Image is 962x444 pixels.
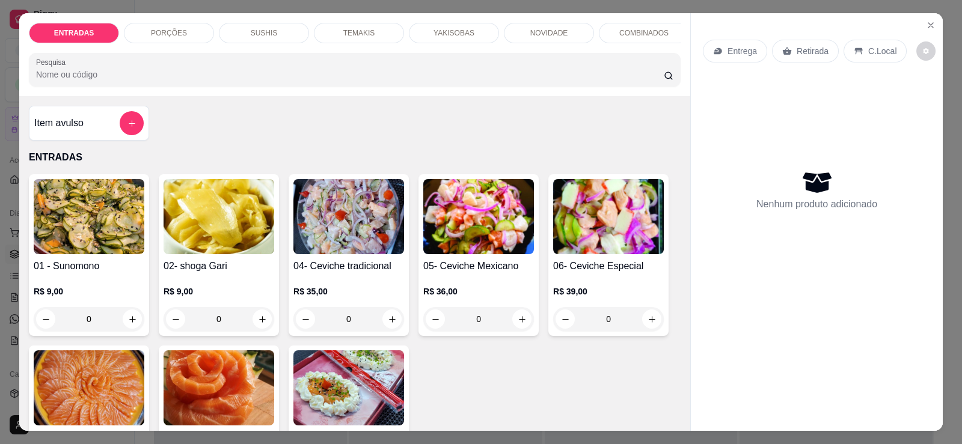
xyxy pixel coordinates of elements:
[426,309,445,329] button: decrease-product-quantity
[293,179,404,254] img: product-image
[797,45,829,57] p: Retirada
[34,350,144,425] img: product-image
[530,28,568,38] p: NOVIDADE
[36,309,55,329] button: decrease-product-quantity
[36,57,70,67] label: Pesquisa
[36,68,664,81] input: Pesquisa
[296,309,315,329] button: decrease-product-quantity
[423,259,534,273] h4: 05- Ceviche Mexicano
[756,197,877,211] p: Nenhum produto adicionado
[166,309,185,329] button: decrease-product-quantity
[151,28,187,38] p: PORÇÕES
[251,28,278,38] p: SUSHIS
[34,259,144,273] h4: 01 - Sunomono
[34,116,84,130] h4: Item avulso
[343,28,375,38] p: TEMAKIS
[293,350,404,425] img: product-image
[164,179,274,254] img: product-image
[293,285,404,297] p: R$ 35,00
[29,150,681,165] p: ENTRADAS
[556,309,575,329] button: decrease-product-quantity
[434,28,474,38] p: YAKISOBAS
[553,259,664,273] h4: 06- Ceviche Especial
[423,179,534,254] img: product-image
[728,45,757,57] p: Entrega
[123,309,142,329] button: increase-product-quantity
[921,16,940,35] button: Close
[553,179,664,254] img: product-image
[164,350,274,425] img: product-image
[164,259,274,273] h4: 02- shoga Gari
[868,45,896,57] p: C.Local
[120,111,144,135] button: add-separate-item
[34,179,144,254] img: product-image
[253,309,272,329] button: increase-product-quantity
[54,28,94,38] p: ENTRADAS
[512,309,532,329] button: increase-product-quantity
[553,285,664,297] p: R$ 39,00
[642,309,661,329] button: increase-product-quantity
[916,41,936,61] button: decrease-product-quantity
[382,309,402,329] button: increase-product-quantity
[423,285,534,297] p: R$ 36,00
[619,28,669,38] p: COMBINADOS
[34,285,144,297] p: R$ 9,00
[293,259,404,273] h4: 04- Ceviche tradicional
[164,285,274,297] p: R$ 9,00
